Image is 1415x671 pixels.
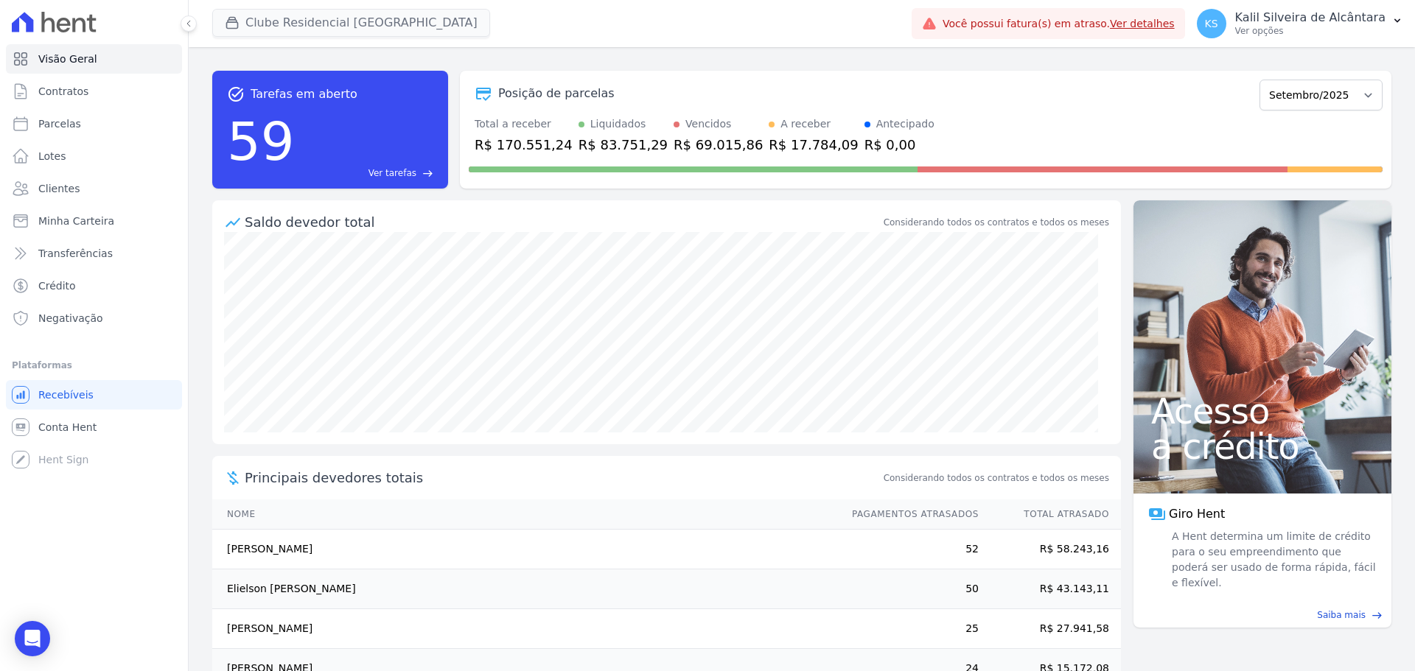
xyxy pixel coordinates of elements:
[838,530,979,569] td: 52
[38,181,80,196] span: Clientes
[780,116,831,132] div: A receber
[475,135,573,155] div: R$ 170.551,24
[943,16,1175,32] span: Você possui fatura(s) em atraso.
[769,135,858,155] div: R$ 17.784,09
[6,271,182,301] a: Crédito
[1235,10,1386,25] p: Kalil Silveira de Alcântara
[884,471,1109,485] span: Considerando todos os contratos e todos os meses
[838,609,979,649] td: 25
[227,85,245,103] span: task_alt
[38,420,97,435] span: Conta Hent
[12,356,176,374] div: Plataformas
[6,239,182,268] a: Transferências
[1169,529,1377,591] span: A Hent determina um limite de crédito para o seu empreendimento que poderá ser usado de forma ráp...
[1235,25,1386,37] p: Ver opções
[1110,18,1175,29] a: Ver detalhes
[1151,429,1374,464] span: a crédito
[38,278,76,293] span: Crédito
[475,116,573,132] div: Total a receber
[979,499,1121,530] th: Total Atrasado
[876,116,934,132] div: Antecipado
[6,206,182,236] a: Minha Carteira
[38,52,97,66] span: Visão Geral
[979,569,1121,609] td: R$ 43.143,11
[212,530,838,569] td: [PERSON_NAME]
[6,380,182,410] a: Recebíveis
[38,387,94,402] span: Recebíveis
[212,499,838,530] th: Nome
[227,103,295,180] div: 59
[38,246,113,261] span: Transferências
[38,116,81,131] span: Parcelas
[301,166,433,180] a: Ver tarefas east
[979,530,1121,569] td: R$ 58.243,16
[38,214,114,228] span: Minha Carteira
[1317,608,1366,622] span: Saiba mais
[1205,18,1218,29] span: KS
[251,85,357,103] span: Tarefas em aberto
[212,9,490,37] button: Clube Residencial [GEOGRAPHIC_DATA]
[38,311,103,326] span: Negativação
[1169,505,1225,523] span: Giro Hent
[422,168,433,179] span: east
[498,85,615,102] div: Posição de parcelas
[212,569,838,609] td: Elielson [PERSON_NAME]
[579,135,668,155] div: R$ 83.751,29
[884,216,1109,229] div: Considerando todos os contratos e todos os meses
[674,135,763,155] div: R$ 69.015,86
[6,44,182,74] a: Visão Geral
[6,109,182,138] a: Parcelas
[590,116,646,132] div: Liquidados
[212,609,838,649] td: [PERSON_NAME]
[979,609,1121,649] td: R$ 27.941,58
[6,77,182,106] a: Contratos
[245,468,881,488] span: Principais devedores totais
[368,166,416,180] span: Ver tarefas
[15,621,50,656] div: Open Intercom Messenger
[838,499,979,530] th: Pagamentos Atrasados
[6,412,182,442] a: Conta Hent
[6,141,182,171] a: Lotes
[6,303,182,333] a: Negativação
[1151,393,1374,429] span: Acesso
[38,84,88,99] span: Contratos
[6,174,182,203] a: Clientes
[685,116,731,132] div: Vencidos
[38,149,66,164] span: Lotes
[1142,608,1383,622] a: Saiba mais east
[838,569,979,609] td: 50
[864,135,934,155] div: R$ 0,00
[245,212,881,232] div: Saldo devedor total
[1185,3,1415,44] button: KS Kalil Silveira de Alcântara Ver opções
[1372,610,1383,621] span: east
